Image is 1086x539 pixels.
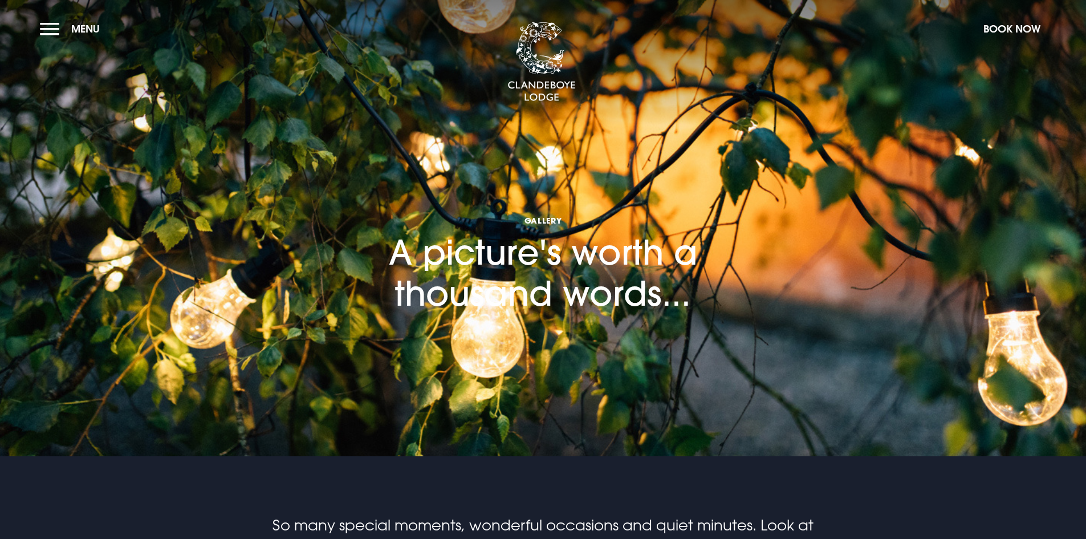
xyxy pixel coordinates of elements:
[507,22,576,102] img: Clandeboye Lodge
[40,17,105,41] button: Menu
[71,22,100,35] span: Menu
[315,148,771,314] h1: A picture's worth a thousand words...
[978,17,1046,41] button: Book Now
[315,215,771,226] span: Gallery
